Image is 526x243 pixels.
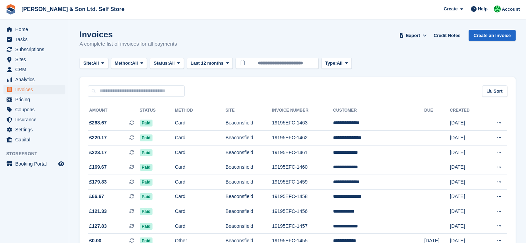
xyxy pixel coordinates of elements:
[3,25,65,34] a: menu
[450,219,483,234] td: [DATE]
[225,145,272,160] td: Beaconsfield
[140,164,153,171] span: Paid
[406,32,420,39] span: Export
[15,105,57,114] span: Coupons
[6,150,69,157] span: Storefront
[15,95,57,104] span: Pricing
[15,75,57,84] span: Analytics
[89,178,107,186] span: £179.83
[15,25,57,34] span: Home
[272,105,333,116] th: Invoice Number
[15,135,57,144] span: Capital
[175,204,225,219] td: Card
[3,65,65,74] a: menu
[450,175,483,190] td: [DATE]
[494,6,501,12] img: Kelly Lowe
[450,204,483,219] td: [DATE]
[15,55,57,64] span: Sites
[398,30,428,41] button: Export
[3,135,65,144] a: menu
[140,134,153,141] span: Paid
[89,134,107,141] span: £220.17
[89,163,107,171] span: £169.67
[444,6,458,12] span: Create
[272,160,333,175] td: 19195EFC-1460
[175,131,225,146] td: Card
[89,149,107,156] span: £223.17
[431,30,463,41] a: Credit Notes
[154,60,169,67] span: Status:
[424,105,450,116] th: Due
[15,85,57,94] span: Invoices
[3,45,65,54] a: menu
[450,160,483,175] td: [DATE]
[272,116,333,131] td: 19195EFC-1463
[175,160,225,175] td: Card
[175,145,225,160] td: Card
[80,30,177,39] h1: Invoices
[225,189,272,204] td: Beaconsfield
[225,116,272,131] td: Beaconsfield
[89,223,107,230] span: £127.83
[15,159,57,169] span: Booking Portal
[175,219,225,234] td: Card
[450,116,483,131] td: [DATE]
[150,58,184,69] button: Status: All
[175,105,225,116] th: Method
[272,219,333,234] td: 19195EFC-1457
[321,58,352,69] button: Type: All
[272,131,333,146] td: 19195EFC-1462
[111,58,147,69] button: Method: All
[93,60,99,67] span: All
[272,175,333,190] td: 19195EFC-1459
[132,60,138,67] span: All
[89,208,107,215] span: £121.33
[225,160,272,175] td: Beaconsfield
[140,208,153,215] span: Paid
[3,95,65,104] a: menu
[80,58,108,69] button: Site: All
[450,189,483,204] td: [DATE]
[15,45,57,54] span: Subscriptions
[3,105,65,114] a: menu
[3,55,65,64] a: menu
[6,4,16,15] img: stora-icon-8386f47178a22dfd0bd8f6a31ec36ba5ce8667c1dd55bd0f319d3a0aa187defe.svg
[3,85,65,94] a: menu
[175,189,225,204] td: Card
[57,160,65,168] a: Preview store
[450,131,483,146] td: [DATE]
[140,193,153,200] span: Paid
[502,6,520,13] span: Account
[19,3,127,15] a: [PERSON_NAME] & Son Ltd. Self Store
[15,35,57,44] span: Tasks
[3,115,65,124] a: menu
[175,116,225,131] td: Card
[225,204,272,219] td: Beaconsfield
[80,40,177,48] p: A complete list of invoices for all payments
[272,145,333,160] td: 19195EFC-1461
[15,65,57,74] span: CRM
[169,60,175,67] span: All
[3,35,65,44] a: menu
[225,131,272,146] td: Beaconsfield
[15,125,57,134] span: Settings
[225,219,272,234] td: Beaconsfield
[140,149,153,156] span: Paid
[88,105,140,116] th: Amount
[115,60,132,67] span: Method:
[225,175,272,190] td: Beaconsfield
[478,6,488,12] span: Help
[140,223,153,230] span: Paid
[272,189,333,204] td: 19195EFC-1458
[83,60,93,67] span: Site:
[333,105,424,116] th: Customer
[140,120,153,127] span: Paid
[493,88,502,95] span: Sort
[89,119,107,127] span: £268.67
[469,30,516,41] a: Create an Invoice
[140,179,153,186] span: Paid
[140,105,175,116] th: Status
[450,145,483,160] td: [DATE]
[3,159,65,169] a: menu
[337,60,343,67] span: All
